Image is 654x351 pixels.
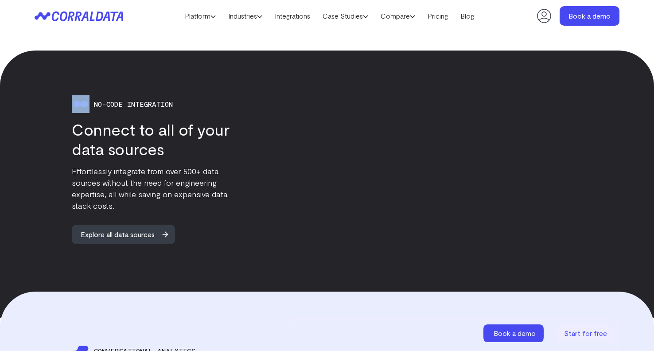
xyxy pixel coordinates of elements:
[374,9,421,23] a: Compare
[554,324,616,342] a: Start for free
[179,9,222,23] a: Platform
[564,329,607,337] span: Start for free
[494,329,536,337] span: Book a demo
[454,9,480,23] a: Blog
[316,9,374,23] a: Case Studies
[72,225,183,244] a: Explore all data sources
[94,100,173,108] span: No-code integration
[269,9,316,23] a: Integrations
[421,9,454,23] a: Pricing
[72,120,247,159] h3: Connect to all of your data sources
[483,324,545,342] a: Book a demo
[222,9,269,23] a: Industries
[72,225,163,244] span: Explore all data sources
[560,6,619,26] a: Book a demo
[72,165,247,211] p: Effortlessly integrate from over 500+ data sources without the need for engineering expertise, al...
